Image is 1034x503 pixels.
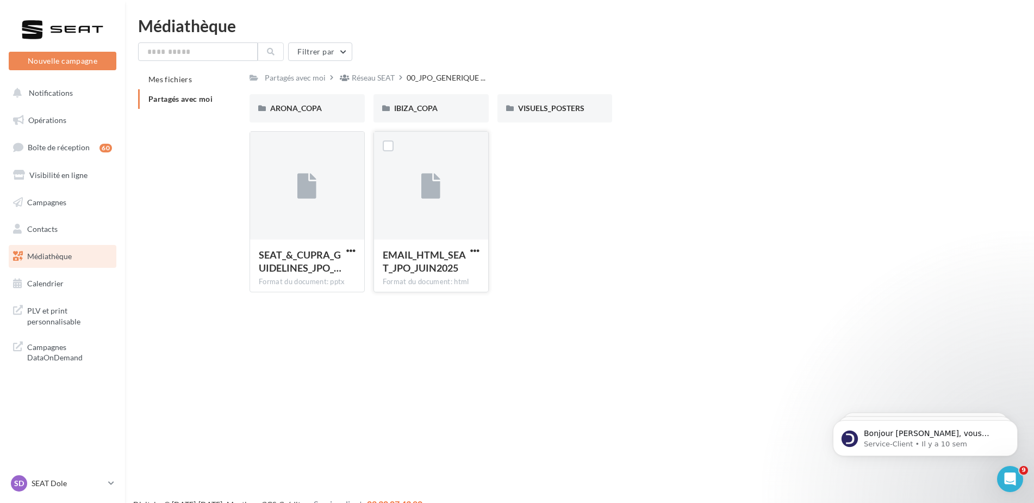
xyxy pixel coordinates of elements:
span: Notifications [29,88,73,97]
span: Opérations [28,115,66,125]
div: Partagés avec moi [265,72,326,83]
a: Visibilité en ligne [7,164,119,187]
span: 00_JPO_GENERIQUE ... [407,72,485,83]
p: Message from Service-Client, sent Il y a 10 sem [47,42,188,52]
a: Boîte de réception60 [7,136,119,159]
span: Bonjour [PERSON_NAME], vous n'avez pas encore souscrit au module Marketing Direct ? Pour cela, c'... [47,32,186,116]
div: Médiathèque [138,17,1021,34]
span: IBIZA_COPA [394,103,438,113]
a: Campagnes DataOnDemand [7,335,119,367]
div: Format du document: html [383,277,479,287]
span: SEAT_&_CUPRA_GUIDELINES_JPO_2025 [259,249,341,274]
span: Contacts [27,224,58,234]
span: Partagés avec moi [148,94,213,103]
span: SD [14,478,24,489]
span: Visibilité en ligne [29,170,88,180]
iframe: Intercom live chat [997,466,1023,492]
button: Nouvelle campagne [9,52,116,70]
span: 9 [1019,466,1028,475]
span: Mes fichiers [148,75,192,84]
span: Calendrier [27,279,64,288]
a: Campagnes [7,191,119,214]
span: Campagnes [27,197,66,206]
span: ARONA_COPA [270,103,322,113]
a: Calendrier [7,272,119,295]
a: PLV et print personnalisable [7,299,119,331]
a: Médiathèque [7,245,119,268]
span: Médiathèque [27,251,72,261]
span: VISUELS_POSTERS [518,103,584,113]
span: Campagnes DataOnDemand [27,340,112,363]
p: SEAT Dole [32,478,104,489]
button: Notifications [7,82,114,105]
div: Format du document: pptx [259,277,356,287]
div: Réseau SEAT [352,72,395,83]
span: PLV et print personnalisable [27,303,112,327]
a: Contacts [7,218,119,241]
button: Filtrer par [288,42,352,61]
a: SD SEAT Dole [9,473,116,494]
a: Opérations [7,109,119,132]
span: Boîte de réception [28,143,90,152]
span: EMAIL_HTML_SEAT_JPO_JUIN2025 [383,249,466,274]
iframe: Intercom notifications message [817,397,1034,474]
div: 60 [99,144,112,152]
